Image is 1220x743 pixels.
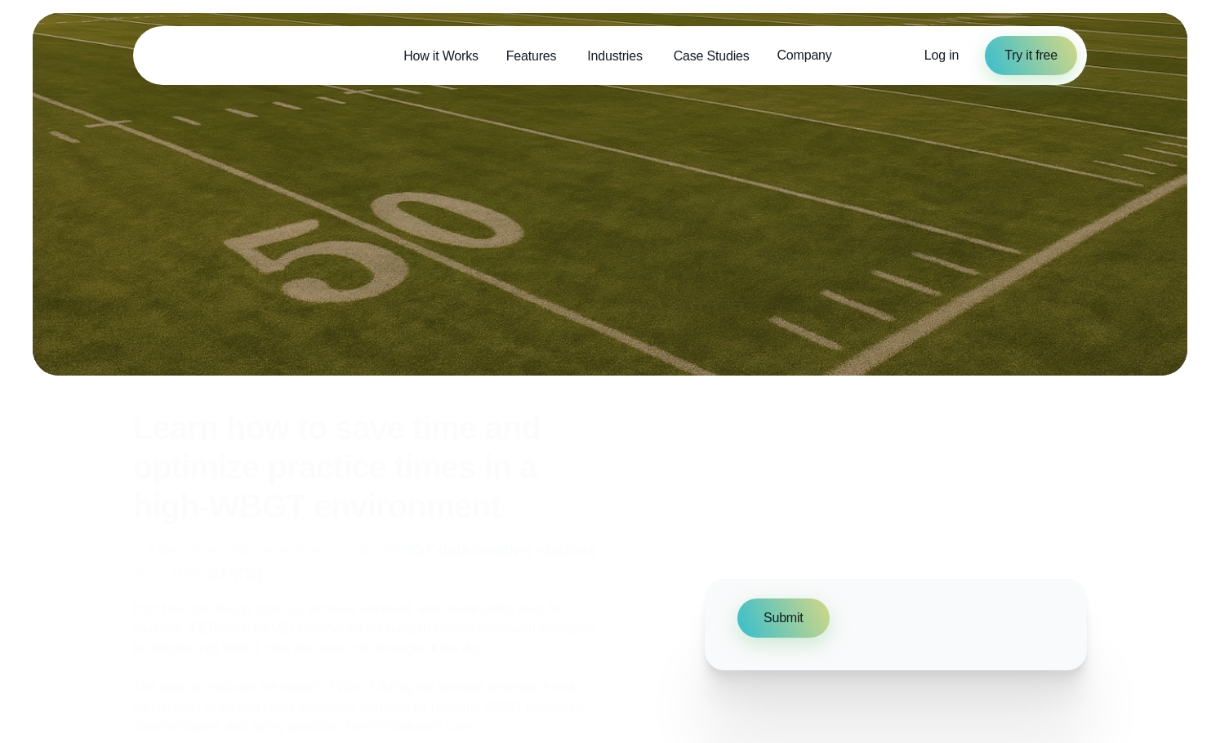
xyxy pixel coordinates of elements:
span: Company [777,46,832,65]
span: Case Studies [674,47,750,66]
a: How it Works [390,39,492,73]
span: Submit [764,608,804,628]
a: Log in [924,46,959,65]
span: How it Works [403,47,479,66]
span: Features [506,47,557,66]
span: Log in [924,48,959,62]
button: Submit [737,598,830,638]
span: Industries [587,47,642,66]
span: Try it free [1004,46,1057,65]
a: Try it free [985,36,1077,75]
a: Case Studies [660,39,764,73]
